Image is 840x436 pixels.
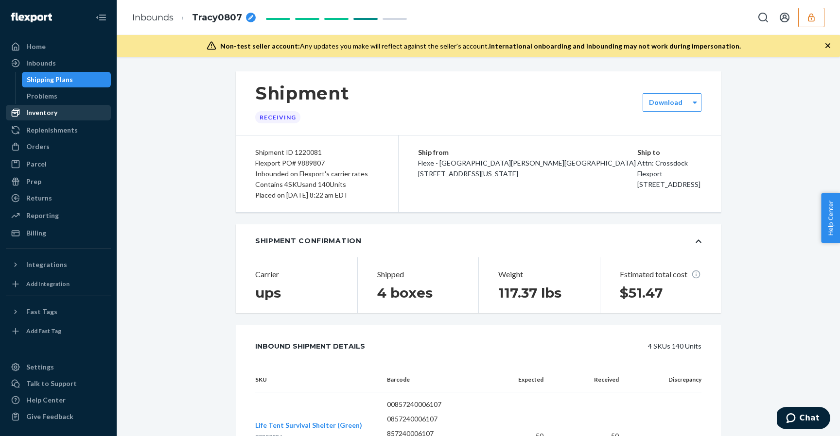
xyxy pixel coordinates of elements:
th: Barcode [379,368,503,392]
a: Shipping Plans [22,72,111,87]
div: 4 SKUs 140 Units [387,336,701,356]
button: Integrations [6,257,111,272]
button: Open account menu [775,8,794,27]
p: Ship to [637,147,702,158]
p: Flexport [637,168,702,179]
a: Add Fast Tag [6,323,111,339]
h1: ups [255,284,338,302]
a: Inventory [6,105,111,120]
a: Home [6,39,111,54]
div: Replenishments [26,125,78,135]
div: Contains 4 SKUs and 140 Units [255,179,379,190]
a: Returns [6,190,111,206]
span: Life Tent Survival Shelter (Green) [255,421,362,429]
button: Talk to Support [6,376,111,391]
div: Settings [26,362,54,372]
div: Parcel [26,159,47,169]
label: Download [649,98,682,107]
th: Received [551,368,626,392]
div: Add Fast Tag [26,327,61,335]
button: Life Tent Survival Shelter (Green) [255,420,362,430]
p: Weight [498,269,580,280]
div: Reporting [26,211,59,220]
img: Flexport logo [11,13,52,22]
div: Prep [26,177,41,186]
button: Help Center [821,193,840,243]
a: Orders [6,139,111,154]
div: Placed on [DATE] 8:22 am EDT [255,190,379,201]
div: Problems [27,91,57,101]
button: Open Search Box [753,8,773,27]
button: Give Feedback [6,409,111,424]
div: Integrations [26,260,67,269]
p: Estimated total cost [620,269,702,280]
div: Shipment Confirmation [255,236,362,246]
span: Non-test seller account: [220,42,300,50]
div: Returns [26,193,52,203]
th: SKU [255,368,379,392]
a: Help Center [6,392,111,408]
h1: $51.47 [620,284,702,302]
div: Inbounds [26,58,56,68]
div: Flexport PO# 9889807 [255,158,379,168]
div: Help Center [26,395,66,405]
button: Close Navigation [91,8,111,27]
div: Talk to Support [26,379,77,388]
h1: 117.37 lbs [498,284,580,302]
div: Inventory [26,108,57,117]
div: Give Feedback [26,412,73,421]
p: 00857240006107 [387,400,495,409]
span: [STREET_ADDRESS] [637,180,700,188]
span: Tracy0807 [192,12,242,24]
h1: Shipment [255,83,349,103]
span: International onboarding and inbounding may not work during impersonation. [489,42,741,50]
div: Orders [26,142,50,151]
button: Fast Tags [6,304,111,319]
p: Shipped [377,269,459,280]
div: Receiving [255,111,300,123]
p: Carrier [255,269,338,280]
a: Add Integration [6,276,111,292]
a: Inbounds [132,12,174,23]
a: Parcel [6,156,111,172]
a: Problems [22,88,111,104]
div: Inbound Shipment Details [255,336,365,356]
a: Settings [6,359,111,375]
h1: 4 boxes [377,284,459,302]
a: Inbounds [6,55,111,71]
div: Shipment ID 1220081 [255,147,379,158]
ol: breadcrumbs [124,3,263,32]
p: Attn: Crossdock [637,158,702,168]
div: Any updates you make will reflect against the seller's account. [220,41,741,51]
div: Home [26,42,46,51]
a: Replenishments [6,122,111,138]
div: Shipping Plans [27,75,73,84]
div: Billing [26,228,46,238]
p: 0857240006107 [387,414,495,424]
div: Inbounded on Flexport's carrier rates [255,168,379,179]
th: Expected [503,368,551,392]
p: Ship from [418,147,637,158]
iframe: Opens a widget where you can chat to one of our agents [777,407,830,431]
a: Prep [6,174,111,189]
span: Flexe - [GEOGRAPHIC_DATA][PERSON_NAME][GEOGRAPHIC_DATA] [STREET_ADDRESS][US_STATE] [418,159,636,178]
div: Add Integration [26,280,70,288]
th: Discrepancy [627,368,701,392]
a: Reporting [6,208,111,223]
div: Fast Tags [26,307,57,317]
a: Billing [6,225,111,241]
